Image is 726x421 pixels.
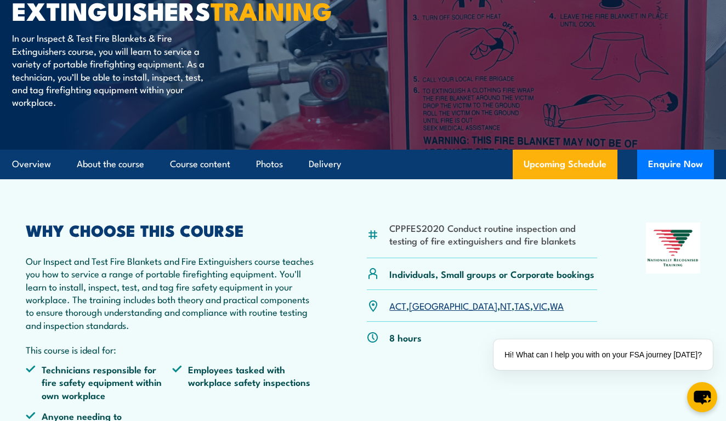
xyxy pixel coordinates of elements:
[500,299,512,312] a: NT
[550,299,564,312] a: WA
[389,331,422,344] p: 8 hours
[687,382,717,412] button: chat-button
[309,150,341,179] a: Delivery
[389,221,597,247] li: CPPFES2020 Conduct routine inspection and testing of fire extinguishers and fire blankets
[533,299,547,312] a: VIC
[389,268,594,280] p: Individuals, Small groups or Corporate bookings
[12,31,212,108] p: In our Inspect & Test Fire Blankets & Fire Extinguishers course, you will learn to service a vari...
[514,299,530,312] a: TAS
[12,150,51,179] a: Overview
[77,150,144,179] a: About the course
[256,150,283,179] a: Photos
[26,223,318,237] h2: WHY CHOOSE THIS COURSE
[172,363,319,401] li: Employees tasked with workplace safety inspections
[26,363,172,401] li: Technicians responsible for fire safety equipment within own workplace
[637,150,714,179] button: Enquire Now
[513,150,617,179] a: Upcoming Schedule
[389,299,564,312] p: , , , , ,
[409,299,497,312] a: [GEOGRAPHIC_DATA]
[26,254,318,331] p: Our Inspect and Test Fire Blankets and Fire Extinguishers course teaches you how to service a ran...
[389,299,406,312] a: ACT
[494,339,713,370] div: Hi! What can I help you with on your FSA journey [DATE]?
[646,223,700,274] img: Nationally Recognised Training logo.
[26,343,318,356] p: This course is ideal for:
[170,150,230,179] a: Course content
